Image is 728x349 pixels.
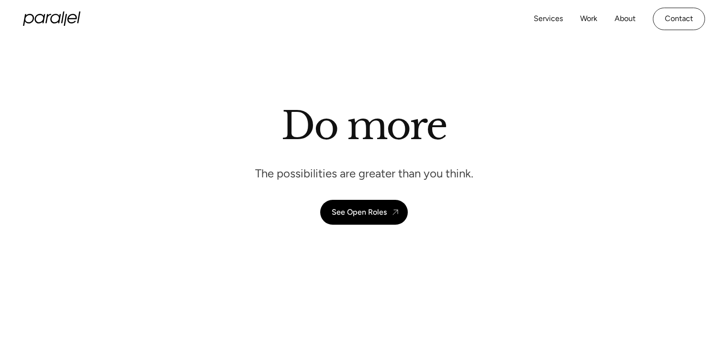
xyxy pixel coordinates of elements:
[653,8,705,30] a: Contact
[255,166,473,181] p: The possibilities are greater than you think.
[281,103,447,149] h1: Do more
[23,11,80,26] a: home
[615,12,636,26] a: About
[332,207,387,217] div: See Open Roles
[320,200,408,225] a: See Open Roles
[534,12,563,26] a: Services
[580,12,597,26] a: Work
